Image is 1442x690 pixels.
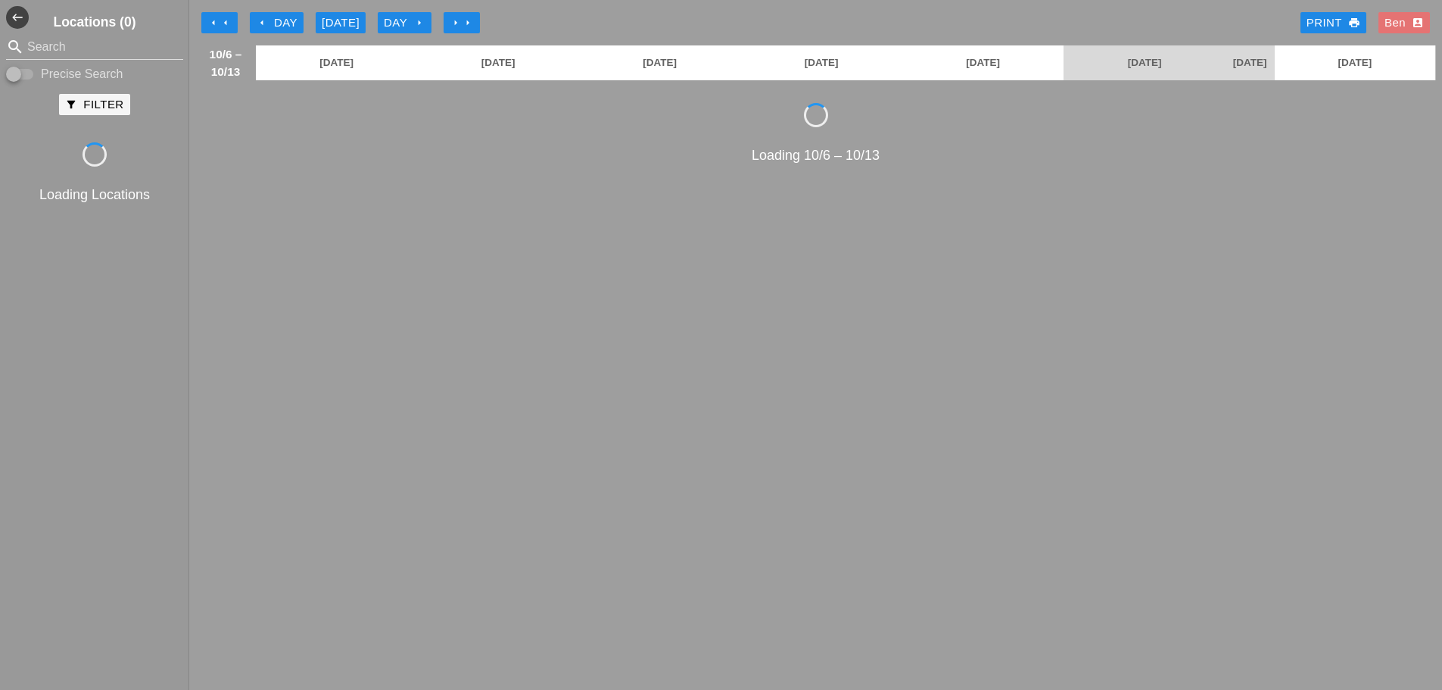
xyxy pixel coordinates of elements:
button: Move Back 1 Week [201,12,238,33]
a: [DATE] [740,45,902,80]
i: arrow_right [413,17,425,29]
a: [DATE] [1275,45,1435,80]
div: Enable Precise search to match search terms exactly. [6,65,183,83]
a: [DATE] [902,45,1064,80]
i: west [6,6,29,29]
i: account_box [1412,17,1424,29]
div: Ben [1384,14,1424,32]
div: Day [384,14,425,32]
i: arrow_left [256,17,268,29]
div: Loading Locations [3,185,186,205]
input: Search [27,35,162,59]
span: 10/6 – 10/13 [203,45,248,80]
button: Move Ahead 1 Week [444,12,480,33]
i: arrow_left [220,17,232,29]
div: [DATE] [322,14,360,32]
a: [DATE] [1064,45,1225,80]
i: arrow_left [207,17,220,29]
button: Ben [1378,12,1430,33]
button: Day [378,12,431,33]
i: filter_alt [65,98,77,111]
div: Filter [65,96,123,114]
div: Print [1307,14,1360,32]
div: Day [256,14,297,32]
button: Filter [59,94,129,115]
label: Precise Search [41,67,123,82]
a: Print [1300,12,1366,33]
i: search [6,38,24,56]
i: arrow_right [450,17,462,29]
i: print [1348,17,1360,29]
button: [DATE] [316,12,366,33]
button: Shrink Sidebar [6,6,29,29]
button: Day [250,12,304,33]
a: [DATE] [256,45,417,80]
i: arrow_right [462,17,474,29]
div: Loading 10/6 – 10/13 [195,145,1436,166]
a: [DATE] [417,45,578,80]
a: [DATE] [1226,45,1275,80]
a: [DATE] [579,45,740,80]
